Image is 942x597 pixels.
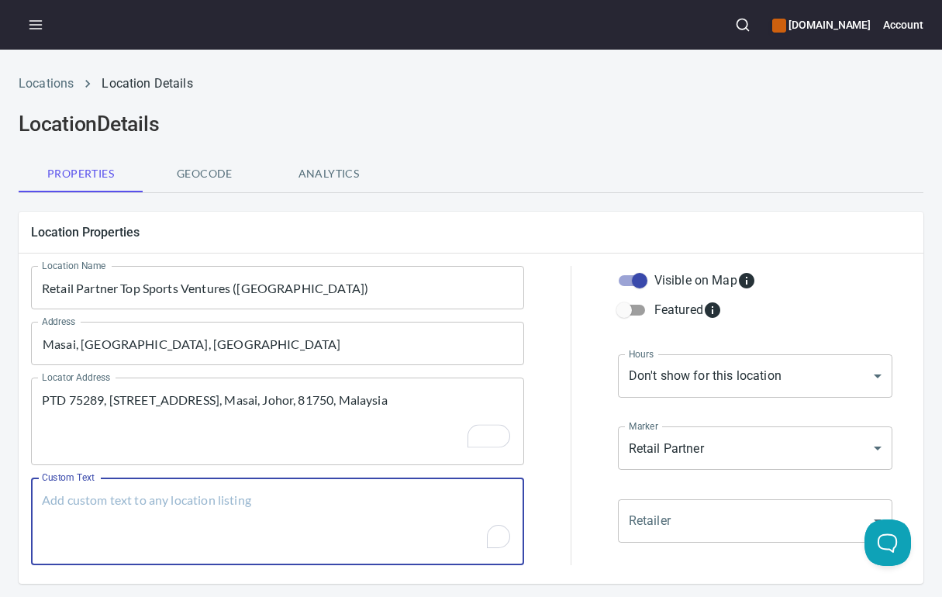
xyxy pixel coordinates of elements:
button: Account [883,8,923,42]
button: Search [726,8,760,42]
div: Manage your apps [772,8,871,42]
textarea: To enrich screen reader interactions, please activate Accessibility in Grammarly extension settings [42,492,513,551]
h2: Location Details [19,112,923,136]
button: color-CE600E [772,19,786,33]
span: Geocode [152,164,257,184]
div: Visible on Map [654,271,756,290]
svg: Whether the location is visible on the map. [737,271,756,290]
h6: Account [883,16,923,33]
textarea: To enrich screen reader interactions, please activate Accessibility in Grammarly extension settings [42,392,513,451]
svg: Featured locations are moved to the top of the search results list. [703,301,722,319]
a: Locations [19,76,74,91]
div: ​ [618,499,892,543]
h6: [DOMAIN_NAME] [772,16,871,33]
span: Properties [28,164,133,184]
div: Featured [654,301,722,319]
span: Analytics [276,164,381,184]
iframe: Help Scout Beacon - Open [864,519,911,566]
h5: Location Properties [31,224,911,240]
div: Retail Partner [618,426,892,470]
a: Location Details [102,76,192,91]
div: Don't show for this location [618,354,892,398]
nav: breadcrumb [19,74,923,93]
